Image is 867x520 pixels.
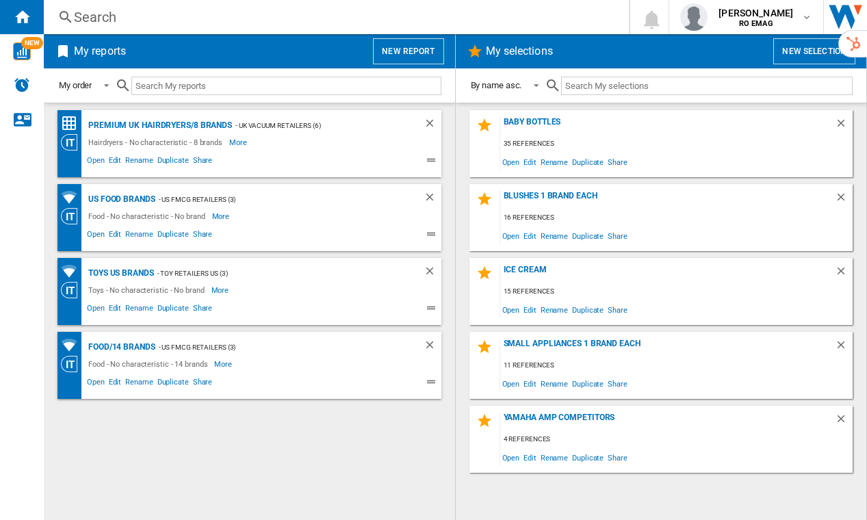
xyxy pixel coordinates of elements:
div: Category View [61,282,85,298]
span: Open [500,153,522,171]
span: Open [500,226,522,245]
h2: My selections [483,38,556,64]
div: - Toy Retailers US (3) [154,265,396,282]
div: Small Appliances 1 Brand Each [500,339,836,357]
div: Category View [61,208,85,224]
div: Brands coverage [61,263,85,280]
span: Rename [123,154,155,170]
span: Share [191,302,215,318]
span: Share [606,374,630,393]
input: Search My reports [131,77,441,95]
div: Delete [424,117,441,134]
button: New report [373,38,443,64]
span: Edit [107,154,124,170]
span: Open [500,448,522,467]
div: Delete [835,413,853,431]
img: alerts-logo.svg [14,77,30,93]
input: Search My selections [561,77,853,95]
div: Delete [835,265,853,283]
span: NEW [21,37,43,49]
span: Rename [539,153,570,171]
div: Delete [424,191,441,208]
span: Duplicate [155,228,191,244]
span: Rename [123,302,155,318]
div: Delete [424,265,441,282]
div: My order [59,80,92,90]
span: Rename [539,226,570,245]
span: Open [500,300,522,319]
div: Category View [61,134,85,151]
span: Duplicate [570,153,606,171]
div: Delete [835,191,853,209]
div: Search [74,8,593,27]
span: More [211,282,231,298]
div: Premium UK Hairdryers/8 brands [85,117,232,134]
div: 35 references [500,135,853,153]
span: Duplicate [155,154,191,170]
div: Yamaha Amp Competitors [500,413,836,431]
button: New selection [773,38,855,64]
span: Share [606,300,630,319]
div: 4 references [500,431,853,448]
span: Edit [521,226,539,245]
span: Rename [123,228,155,244]
div: By name asc. [471,80,522,90]
div: Ice Cream [500,265,836,283]
span: Edit [521,374,539,393]
span: More [229,134,249,151]
span: Edit [107,376,124,392]
span: More [212,208,232,224]
span: Duplicate [155,376,191,392]
span: Share [606,153,630,171]
span: Share [191,228,215,244]
h2: My reports [71,38,129,64]
span: Rename [123,376,155,392]
span: Edit [521,448,539,467]
div: 11 references [500,357,853,374]
span: Edit [521,153,539,171]
span: Edit [521,300,539,319]
span: Duplicate [570,374,606,393]
span: [PERSON_NAME] [719,6,793,20]
span: Open [85,302,107,318]
div: 16 references [500,209,853,226]
span: Edit [107,302,124,318]
span: Rename [539,374,570,393]
div: Delete [424,339,441,356]
div: - UK Vacuum Retailers (6) [232,117,396,134]
div: Hairdryers - No characteristic - 8 brands [85,134,229,151]
span: Rename [539,448,570,467]
div: Food/14 brands [85,339,155,356]
div: Retailers coverage [61,189,85,206]
span: Duplicate [570,226,606,245]
span: Duplicate [570,300,606,319]
div: Delete [835,117,853,135]
div: Brands coverage [61,337,85,354]
div: Blushes 1 Brand Each [500,191,836,209]
div: US Food Brands [85,191,155,208]
span: Edit [107,228,124,244]
span: Open [85,228,107,244]
img: profile.jpg [680,3,708,31]
b: RO EMAG [739,19,773,28]
span: Share [191,154,215,170]
div: - US FMCG Retailers (3) [155,191,396,208]
div: Baby Bottles [500,117,836,135]
span: Open [85,376,107,392]
span: Open [85,154,107,170]
span: Duplicate [570,448,606,467]
div: - US FMCG Retailers (3) [155,339,396,356]
div: Food - No characteristic - No brand [85,208,212,224]
div: Price Matrix [61,115,85,132]
span: Open [500,374,522,393]
span: Share [606,226,630,245]
div: 15 references [500,283,853,300]
div: Food - No characteristic - 14 brands [85,356,214,372]
span: Share [606,448,630,467]
span: More [214,356,234,372]
span: Rename [539,300,570,319]
div: Toys - No characteristic - No brand [85,282,211,298]
div: Toys US Brands [85,265,154,282]
span: Share [191,376,215,392]
div: Delete [835,339,853,357]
